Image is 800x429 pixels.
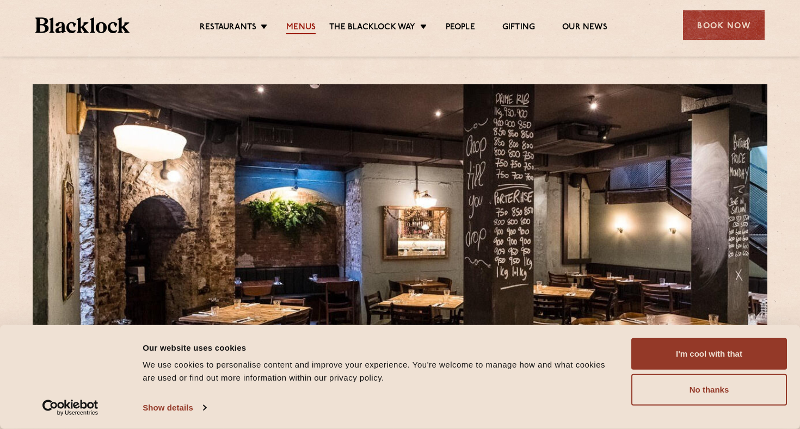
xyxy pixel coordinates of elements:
div: We use cookies to personalise content and improve your experience. You're welcome to manage how a... [143,358,619,384]
a: The Blacklock Way [329,22,415,34]
a: Gifting [502,22,535,34]
a: Menus [286,22,316,34]
a: Restaurants [200,22,256,34]
div: Our website uses cookies [143,341,619,354]
a: Show details [143,400,206,416]
button: No thanks [631,374,787,406]
img: BL_Textured_Logo-footer-cropped.svg [35,17,130,33]
a: Usercentrics Cookiebot - opens in a new window [23,400,118,416]
div: Book Now [683,10,765,40]
a: People [446,22,475,34]
a: Our News [562,22,607,34]
button: I'm cool with that [631,338,787,370]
